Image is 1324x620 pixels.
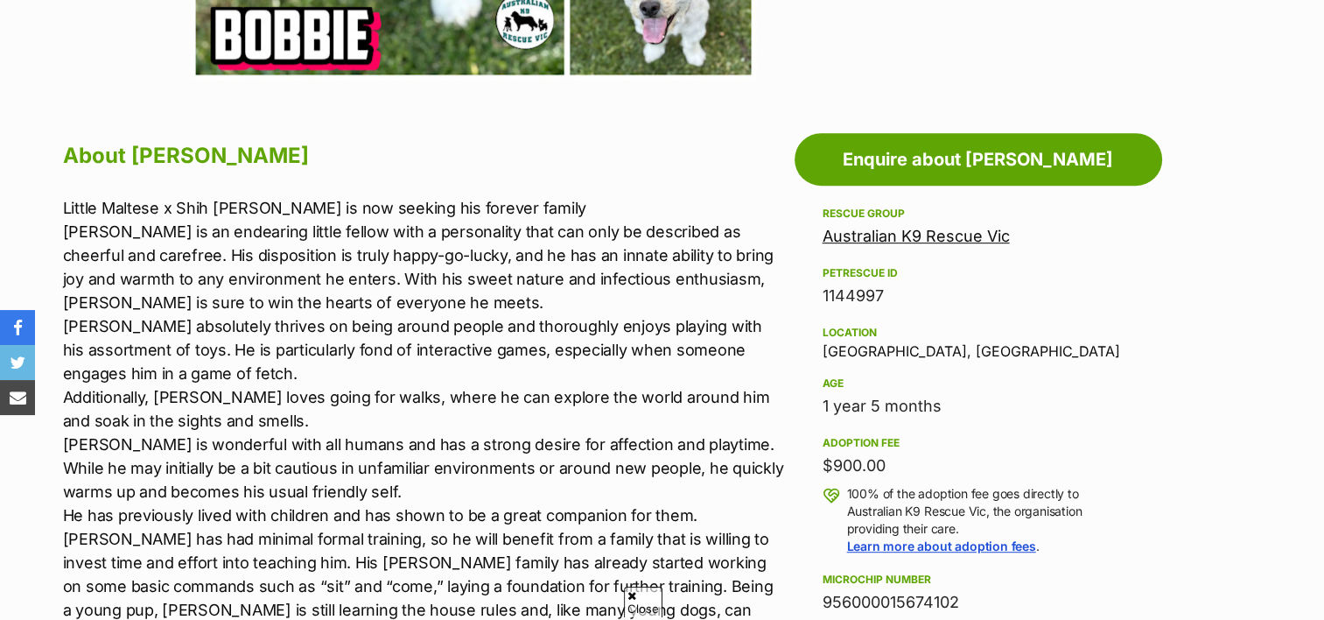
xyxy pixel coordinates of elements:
[823,454,1134,478] div: $900.00
[624,587,662,617] span: Close
[823,326,1134,340] div: Location
[63,137,786,175] h2: About [PERSON_NAME]
[823,394,1134,419] div: 1 year 5 months
[823,207,1134,221] div: Rescue group
[823,284,1134,308] div: 1144997
[823,573,1134,587] div: Microchip number
[823,266,1134,280] div: PetRescue ID
[823,377,1134,391] div: Age
[847,539,1036,553] a: Learn more about adoption fees
[823,436,1134,450] div: Adoption fee
[823,227,1010,245] a: Australian K9 Rescue Vic
[847,485,1134,555] p: 100% of the adoption fee goes directly to Australian K9 Rescue Vic, the organisation providing th...
[795,133,1162,186] a: Enquire about [PERSON_NAME]
[823,590,1134,615] div: 956000015674102
[823,322,1134,359] div: [GEOGRAPHIC_DATA], [GEOGRAPHIC_DATA]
